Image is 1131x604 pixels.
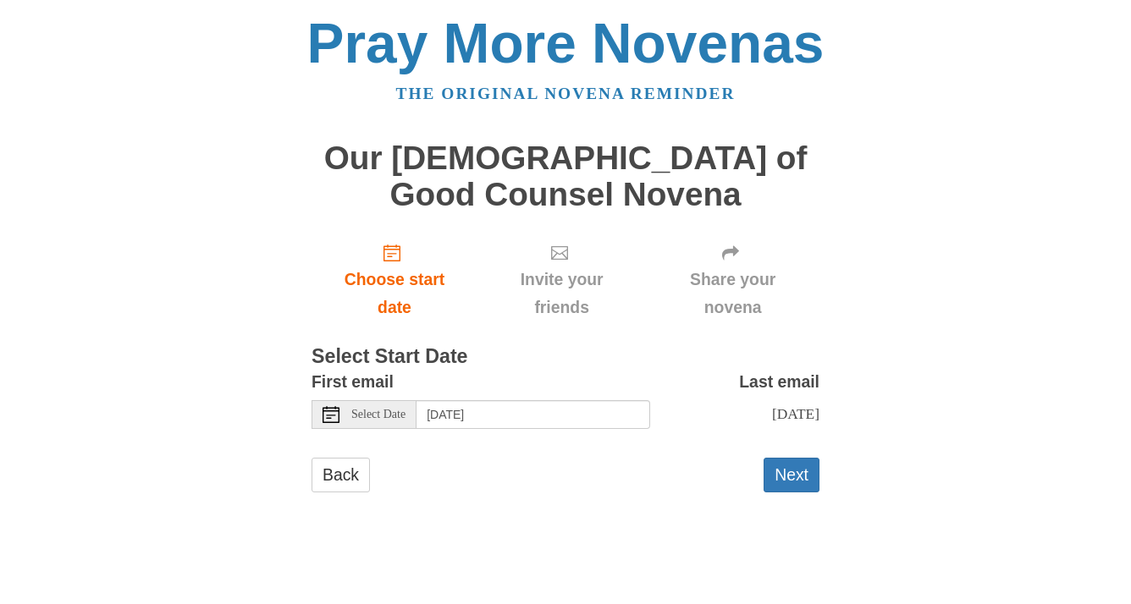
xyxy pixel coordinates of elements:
[396,85,736,102] a: The original novena reminder
[772,405,819,422] span: [DATE]
[477,229,646,330] div: Click "Next" to confirm your start date first.
[312,346,819,368] h3: Select Start Date
[663,266,803,321] span: Share your novena
[351,409,406,420] span: Select Date
[312,140,819,212] h1: Our [DEMOGRAPHIC_DATA] of Good Counsel Novena
[307,12,825,74] a: Pray More Novenas
[764,458,819,492] button: Next
[312,368,394,396] label: First email
[328,266,461,321] span: Choose start date
[646,229,819,330] div: Click "Next" to confirm your start date first.
[312,229,477,330] a: Choose start date
[739,368,819,396] label: Last email
[494,266,629,321] span: Invite your friends
[312,458,370,492] a: Back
